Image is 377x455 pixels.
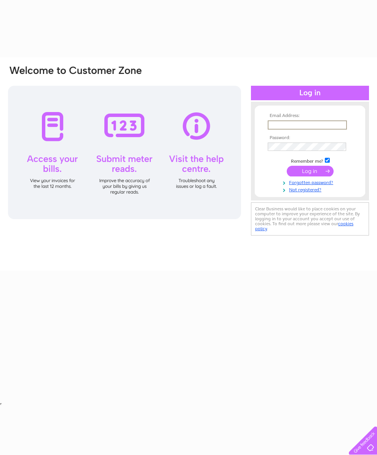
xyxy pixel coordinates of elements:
th: Password: [266,135,354,141]
input: Submit [287,166,334,176]
th: Email Address: [266,113,354,119]
a: Forgotten password? [268,178,354,186]
a: Not registered? [268,186,354,193]
div: Clear Business would like to place cookies on your computer to improve your experience of the sit... [251,202,369,236]
td: Remember me? [266,157,354,164]
a: cookies policy [255,221,353,231]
